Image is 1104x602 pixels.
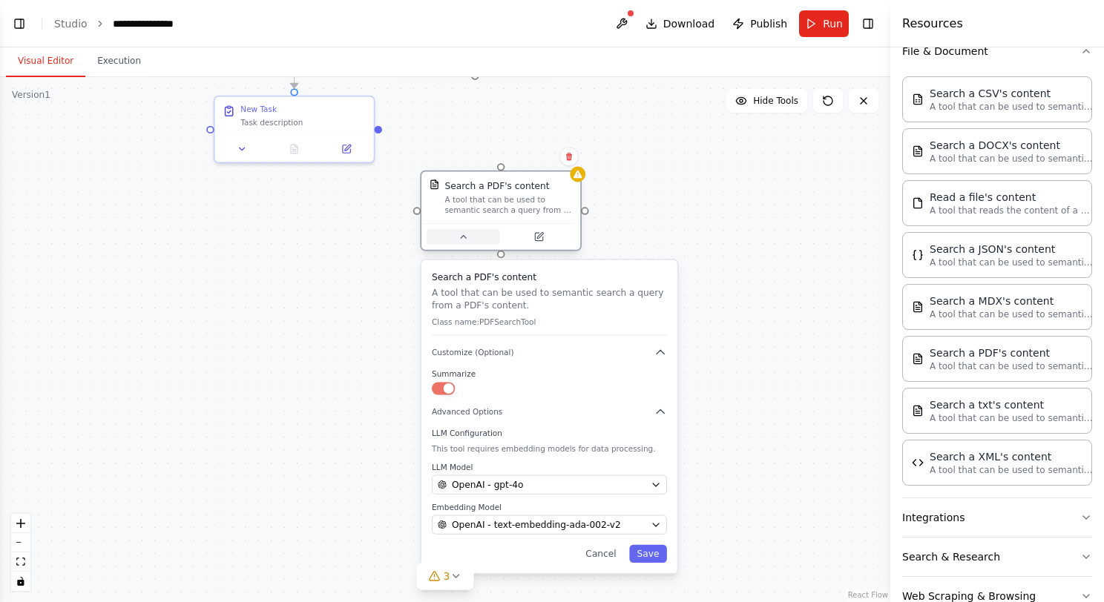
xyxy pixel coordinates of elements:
[432,369,667,380] label: Summarize
[930,86,1093,101] div: Search a CSV's content
[9,13,30,34] button: Show left sidebar
[902,549,1000,564] ya-tr-span: Search & Research
[726,10,793,37] button: Publish
[432,346,667,359] button: Customize (Optional)
[97,55,141,67] ya-tr-span: Execution
[930,257,1093,268] p: A tool that can be used to semantic search a query from a JSON's content.
[54,18,88,30] a: Studio
[930,205,1093,216] p: A tool that reads the content of a file. To use this tool, provide a 'file_path' parameter with t...
[902,537,1092,576] button: Search & Research
[12,90,45,100] ya-tr-span: Version
[726,89,807,113] button: Hide Tools
[912,301,924,313] img: MDXSearchTool
[432,502,667,512] label: Embedding Model
[432,406,502,417] span: Advanced Options
[432,271,667,283] h3: Search a PDF's content
[902,44,988,59] ya-tr-span: File & Document
[750,18,787,30] ya-tr-span: Publish
[240,118,303,127] ya-tr-span: Task description
[11,514,30,591] div: React Flow controls
[432,429,667,439] label: LLM Configuration
[753,96,798,106] ya-tr-span: Hide Tools
[629,545,667,563] button: Save
[578,545,624,563] button: Cancel
[930,242,1093,257] div: Search a JSON's content
[432,475,667,494] button: OpenAI - gpt-4o
[240,105,277,114] ya-tr-span: New Task
[799,10,849,37] button: Run
[848,591,888,599] a: React Flow attribution
[214,96,375,163] div: New TaskTask description
[930,190,1093,205] div: Read a file's content
[663,18,715,30] ya-tr-span: Download
[432,286,667,312] p: A tool that can be used to semantic search a query from a PDF's content.
[930,397,1093,412] div: Search a txt's content
[45,90,50,100] ya-tr-span: 1
[902,510,965,525] ya-tr-span: Integrations
[912,249,924,261] img: JSONSearchTool
[324,142,369,157] button: Open in side panel
[444,569,450,583] span: 3
[912,353,924,365] img: PDFSearchTool
[858,13,878,34] button: Hide right sidebar
[930,412,1093,424] p: A tool that can be used to semantic search a query from a txt's content.
[930,294,1093,308] div: Search a MDX's content
[430,179,440,190] img: PDFSearchTool
[902,32,1092,70] button: File & Document
[420,173,582,254] div: PDFSearchToolSearch a PDF's contentA tool that can be used to semantic search a query from a PDF'...
[452,518,621,531] span: OpenAI - text-embedding-ada-002-v2
[432,317,667,327] p: Class name: PDFSearchTool
[930,138,1093,153] div: Search a DOCX's content
[432,462,667,472] label: LLM Model
[18,55,73,67] ya-tr-span: Visual Editor
[912,197,924,209] img: FileReadTool
[930,449,1093,464] div: Search a XML's content
[912,145,924,157] img: DOCXSearchTool
[432,347,513,357] span: Customize (Optional)
[912,405,924,417] img: TXTSearchTool
[912,457,924,469] img: XMLSearchTool
[444,195,572,216] div: A tool that can be used to semantic search a query from a PDF's content.
[11,552,30,572] button: подходящий вид
[432,406,667,418] button: Advanced Options
[417,563,474,590] button: 3
[11,514,30,533] button: увеличьте масштаб
[452,478,523,491] span: OpenAI - gpt-4o
[11,533,30,552] button: уменьшить масштаб
[930,345,1093,360] div: Search a PDF's content
[640,10,721,37] button: Download
[902,16,963,30] ya-tr-span: Resources
[930,153,1093,165] p: A tool that can be used to semantic search a query from a DOCX's content.
[930,308,1093,320] p: A tool that can be used to semantic search a query from a MDX's content.
[11,572,30,591] button: переключать интерактивность
[823,18,843,30] ya-tr-span: Run
[559,147,579,166] button: Delete node
[930,464,1093,476] p: A tool that can be used to semantic search a query from a XML's content.
[432,515,667,535] button: OpenAI - text-embedding-ada-002-v2
[54,16,186,31] nav: breadcrumb
[444,179,549,192] div: Search a PDF's content
[267,142,322,157] button: No output available
[432,444,667,454] p: This tool requires embedding models for data processing.
[502,229,575,245] button: Open in side panel
[902,498,1092,537] button: Integrations
[288,48,300,88] g: Edge from 6a01ee71-f487-4614-aee1-315769641452 to 4474e697-593f-4b56-ab80-daa438a9d257
[930,101,1093,113] p: A tool that can be used to semantic search a query from a CSV's content.
[930,360,1093,372] p: A tool that can be used to semantic search a query from a PDF's content.
[902,70,1092,497] div: File & Document
[848,591,888,599] ya-tr-span: React Flow
[912,93,924,105] img: CSVSearchTool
